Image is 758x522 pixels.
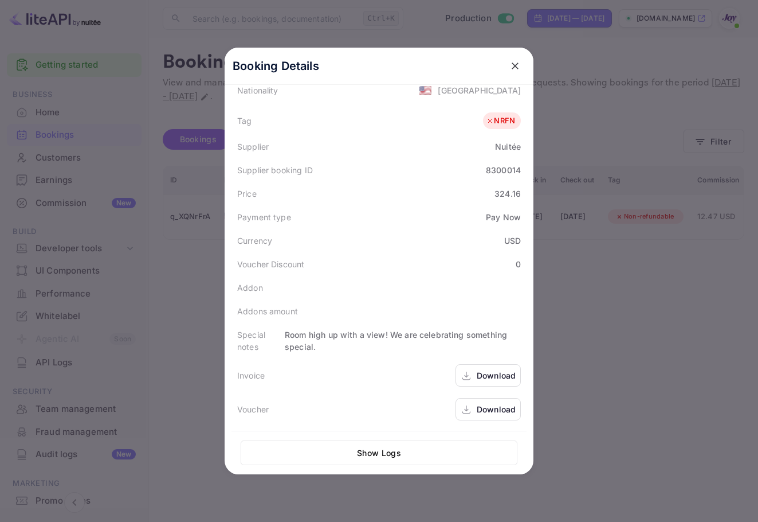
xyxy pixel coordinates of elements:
[516,258,521,270] div: 0
[486,211,521,223] div: Pay Now
[477,369,516,381] div: Download
[237,164,313,176] div: Supplier booking ID
[237,211,291,223] div: Payment type
[504,235,521,247] div: USD
[237,188,257,200] div: Price
[237,369,265,381] div: Invoice
[237,282,263,294] div: Addon
[237,235,272,247] div: Currency
[237,141,269,153] div: Supplier
[241,441,517,465] button: Show Logs
[237,329,285,353] div: Special notes
[438,84,521,96] div: [GEOGRAPHIC_DATA]
[237,305,298,317] div: Addons amount
[495,141,521,153] div: Nuitée
[285,329,521,353] div: Room high up with a view! We are celebrating something special.
[486,164,521,176] div: 8300014
[419,80,432,100] span: United States
[237,403,269,415] div: Voucher
[486,115,515,127] div: NRFN
[505,56,525,76] button: close
[494,188,521,200] div: 324.16
[233,57,319,75] p: Booking Details
[477,403,516,415] div: Download
[237,115,252,127] div: Tag
[237,258,304,270] div: Voucher Discount
[237,84,278,96] div: Nationality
